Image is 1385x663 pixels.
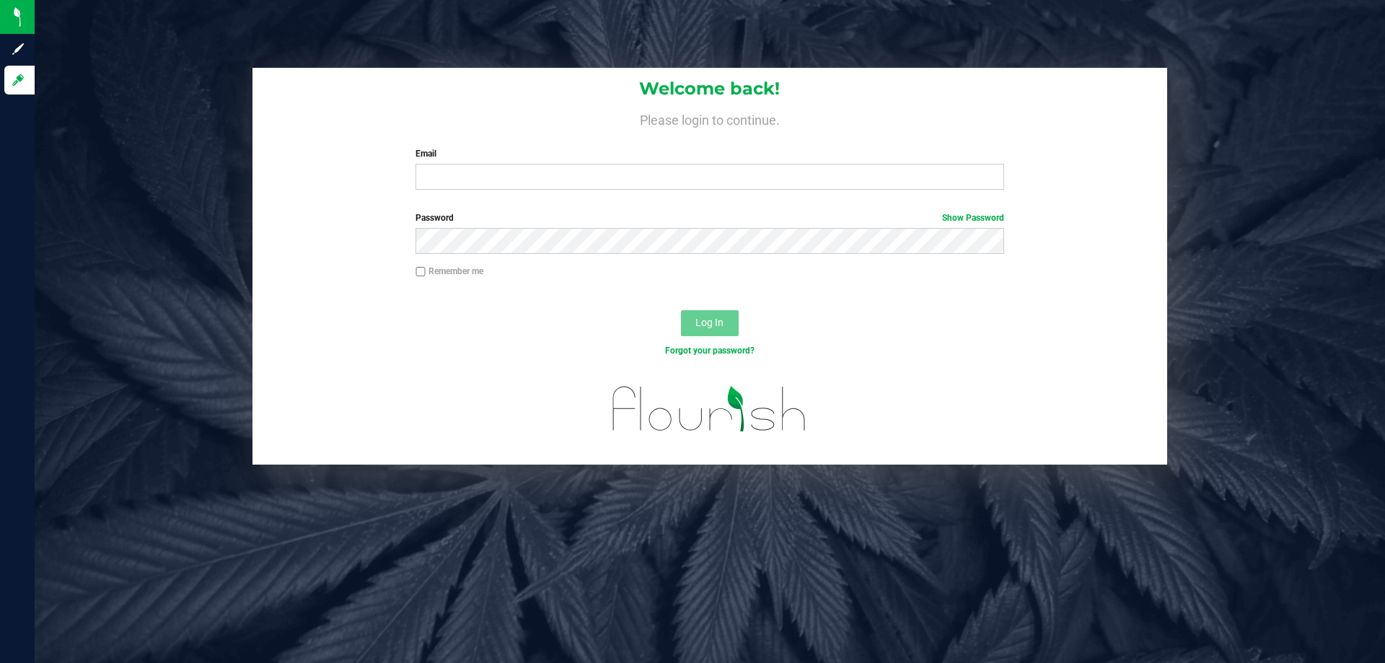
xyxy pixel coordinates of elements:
[252,79,1167,98] h1: Welcome back!
[11,73,25,87] inline-svg: Log in
[665,346,755,356] a: Forgot your password?
[252,110,1167,127] h4: Please login to continue.
[595,372,824,446] img: flourish_logo.svg
[415,213,454,223] span: Password
[681,310,739,336] button: Log In
[415,265,483,278] label: Remember me
[11,42,25,56] inline-svg: Sign up
[415,147,1003,160] label: Email
[415,267,426,277] input: Remember me
[695,317,724,328] span: Log In
[942,213,1004,223] a: Show Password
